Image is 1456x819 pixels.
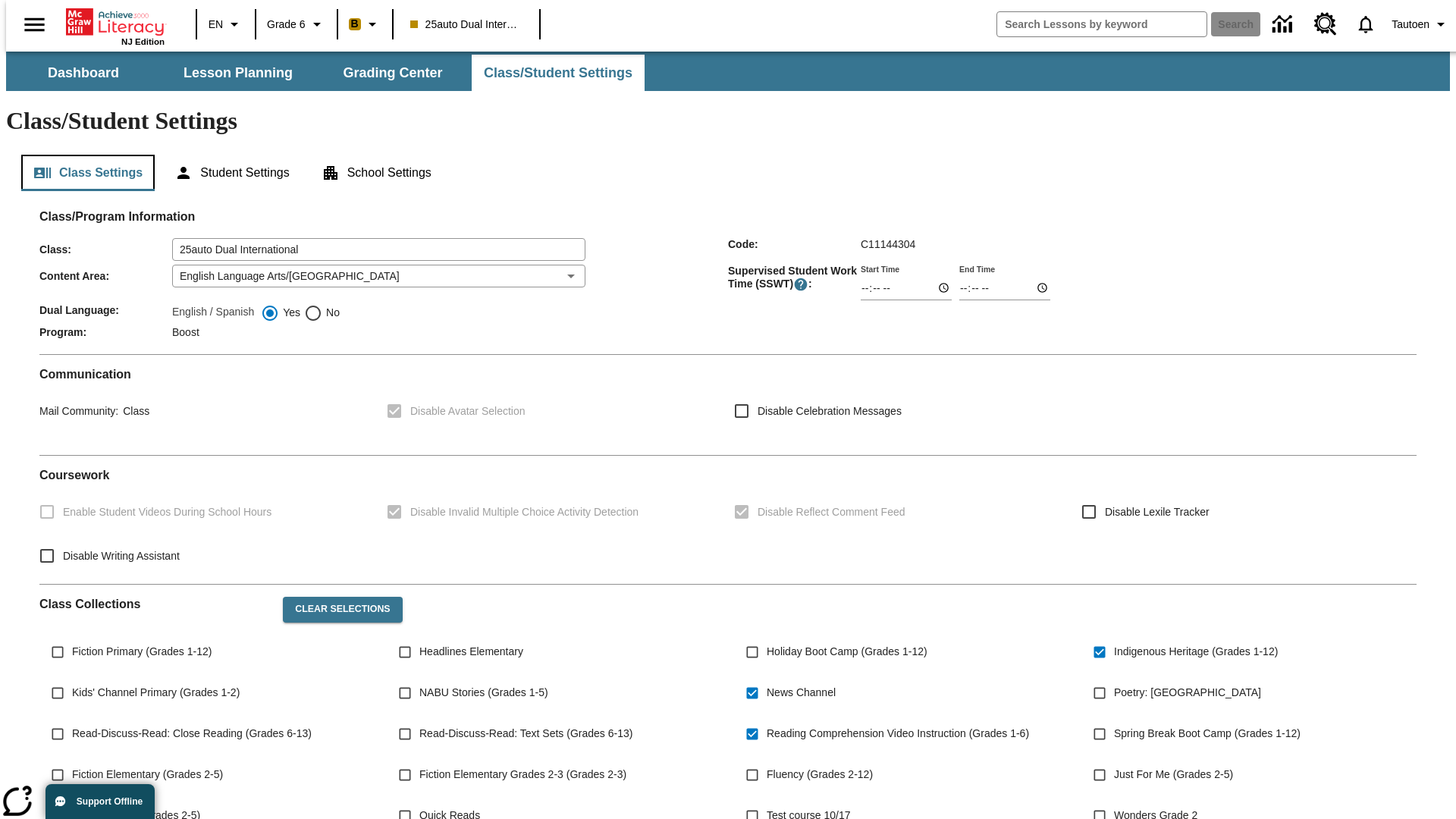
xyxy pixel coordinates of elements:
[202,11,250,38] button: Language: EN, Select a language
[72,685,240,701] span: Kids' Channel Primary (Grades 1-2)
[72,644,212,660] span: Fiction Primary (Grades 1-12)
[162,55,314,91] button: Lesson Planning
[6,107,1450,135] h1: Class/Student Settings
[793,277,808,292] button: Supervised Student Work Time is the timeframe when students can take LevelSet and when lessons ar...
[1114,767,1233,783] span: Just For Me (Grades 2-5)
[39,326,172,338] span: Program :
[861,238,915,250] span: C11144304
[6,55,646,91] div: SubNavbar
[39,304,172,316] span: Dual Language :
[1305,4,1346,45] a: Resource Center, Will open in new tab
[172,326,199,338] span: Boost
[121,37,165,46] span: NJ Edition
[39,367,1417,443] div: Communication
[21,155,155,191] button: Class Settings
[767,767,873,783] span: Fluency (Grades 2-12)
[767,644,927,660] span: Holiday Boot Camp (Grades 1-12)
[72,726,312,742] span: Read-Discuss-Read: Close Reading (Grades 6-13)
[39,209,1417,224] h2: Class/Program Information
[1105,504,1210,520] span: Disable Lexile Tracker
[997,12,1207,36] input: search field
[1392,17,1429,33] span: Tautoen
[39,367,1417,381] h2: Communication
[8,55,159,91] button: Dashboard
[419,644,523,660] span: Headlines Elementary
[343,11,388,38] button: Boost Class color is peach. Change class color
[283,597,402,623] button: Clear Selections
[66,7,165,37] a: Home
[758,403,902,419] span: Disable Celebration Messages
[410,17,522,33] span: 25auto Dual International
[410,403,526,419] span: Disable Avatar Selection
[63,548,180,564] span: Disable Writing Assistant
[279,305,300,321] span: Yes
[419,685,548,701] span: NABU Stories (Grades 1-5)
[39,468,1417,572] div: Coursework
[322,305,340,321] span: No
[39,224,1417,342] div: Class/Program Information
[172,265,585,287] div: English Language Arts/[GEOGRAPHIC_DATA]
[410,504,639,520] span: Disable Invalid Multiple Choice Activity Detection
[209,17,223,33] span: EN
[1114,685,1261,701] span: Poetry: [GEOGRAPHIC_DATA]
[1263,4,1305,45] a: Data Center
[118,405,149,417] span: Class
[767,726,1029,742] span: Reading Comprehension Video Instruction (Grades 1-6)
[728,265,861,292] span: Supervised Student Work Time (SSWT) :
[267,17,306,33] span: Grade 6
[39,597,271,611] h2: Class Collections
[39,468,1417,482] h2: Course work
[63,504,271,520] span: Enable Student Videos During School Hours
[162,155,301,191] button: Student Settings
[1385,11,1456,38] button: Profile/Settings
[21,155,1435,191] div: Class/Student Settings
[861,263,899,275] label: Start Time
[261,11,332,38] button: Grade: Grade 6, Select a grade
[728,238,861,250] span: Code :
[959,263,995,275] label: End Time
[767,685,836,701] span: News Channel
[6,52,1450,91] div: SubNavbar
[1114,644,1278,660] span: Indigenous Heritage (Grades 1-12)
[758,504,905,520] span: Disable Reflect Comment Feed
[472,55,645,91] button: Class/Student Settings
[72,767,223,783] span: Fiction Elementary (Grades 2-5)
[77,796,143,807] span: Support Offline
[309,155,444,191] button: School Settings
[419,767,626,783] span: Fiction Elementary Grades 2-3 (Grades 2-3)
[39,405,118,417] span: Mail Community :
[66,5,165,46] div: Home
[39,243,172,256] span: Class :
[45,784,155,819] button: Support Offline
[1346,5,1385,44] a: Notifications
[172,304,254,322] label: English / Spanish
[39,270,172,282] span: Content Area :
[1114,726,1301,742] span: Spring Break Boot Camp (Grades 1-12)
[12,2,57,47] button: Open side menu
[172,238,585,261] input: Class
[317,55,469,91] button: Grading Center
[351,14,359,33] span: B
[419,726,632,742] span: Read-Discuss-Read: Text Sets (Grades 6-13)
